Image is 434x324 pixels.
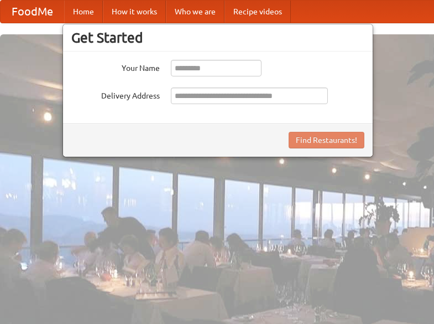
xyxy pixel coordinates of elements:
[71,88,160,101] label: Delivery Address
[224,1,291,23] a: Recipe videos
[166,1,224,23] a: Who we are
[64,1,103,23] a: Home
[71,60,160,74] label: Your Name
[289,132,364,148] button: Find Restaurants!
[1,1,64,23] a: FoodMe
[103,1,166,23] a: How it works
[71,29,364,46] h3: Get Started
